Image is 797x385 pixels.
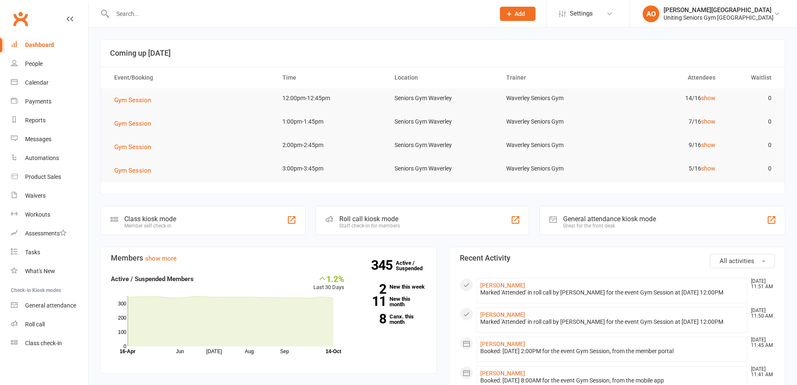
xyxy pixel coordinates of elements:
div: Tasks [25,249,40,256]
a: Waivers [11,186,88,205]
button: All activities [710,254,775,268]
td: 0 [723,112,779,132]
button: Gym Session [114,95,157,105]
strong: 345 [371,259,396,271]
td: 3:00pm-3:45pm [275,159,387,178]
a: Dashboard [11,36,88,54]
div: Waivers [25,192,46,199]
td: 0 [723,88,779,108]
td: Seniors Gym Waverley [387,112,499,132]
strong: 2 [357,283,386,295]
span: Settings [570,4,593,23]
a: [PERSON_NAME] [480,341,525,347]
a: [PERSON_NAME] [480,282,525,289]
a: [PERSON_NAME] [480,311,525,318]
td: 7/16 [611,112,723,132]
button: Gym Session [114,142,157,152]
a: Clubworx [10,8,31,29]
a: 345Active / Suspended [396,254,433,277]
th: Location [387,67,499,88]
a: Messages [11,130,88,149]
a: Payments [11,92,88,111]
td: 14/16 [611,88,723,108]
div: Assessments [25,230,67,237]
a: Tasks [11,243,88,262]
td: 0 [723,159,779,178]
div: Member self check-in [124,223,176,229]
div: Booked: [DATE] 8:00AM for the event Gym Session, from the mobile app [480,377,744,384]
a: Workouts [11,205,88,224]
a: What's New [11,262,88,281]
div: What's New [25,268,55,274]
a: Class kiosk mode [11,334,88,353]
input: Search... [110,8,489,20]
a: show [701,142,715,148]
div: General attendance kiosk mode [563,215,656,223]
div: Class check-in [25,340,62,346]
div: Reports [25,117,46,124]
div: Dashboard [25,41,54,48]
a: Product Sales [11,168,88,186]
h3: Members [111,254,426,262]
a: General attendance kiosk mode [11,296,88,315]
a: Calendar [11,73,88,92]
strong: Active / Suspended Members [111,275,194,283]
td: Seniors Gym Waverley [387,88,499,108]
th: Event/Booking [107,67,275,88]
span: All activities [720,257,754,265]
a: 2New this week [357,284,426,289]
div: Great for the front desk [563,223,656,229]
div: [PERSON_NAME][GEOGRAPHIC_DATA] [664,6,774,14]
td: 2:00pm-2:45pm [275,135,387,155]
time: [DATE] 11:51 AM [747,279,774,289]
div: AO [643,5,659,22]
div: Booked: [DATE] 2:00PM for the event Gym Session, from the member portal [480,348,744,355]
a: 11New this month [357,296,426,307]
a: Automations [11,149,88,168]
div: Last 30 Days [313,274,344,292]
strong: 11 [357,295,386,307]
div: 1.2% [313,274,344,283]
a: show more [145,255,177,262]
a: Reports [11,111,88,130]
td: Waverley Seniors Gym [499,88,611,108]
div: Roll call [25,321,45,328]
td: 12:00pm-12:45pm [275,88,387,108]
div: Staff check-in for members [339,223,400,229]
td: Waverley Seniors Gym [499,112,611,132]
a: [PERSON_NAME] [480,370,525,377]
time: [DATE] 11:50 AM [747,308,774,319]
a: Roll call [11,315,88,334]
h3: Coming up [DATE] [110,49,776,57]
a: People [11,54,88,73]
button: Add [500,7,536,21]
td: Waverley Seniors Gym [499,135,611,155]
span: Gym Session [114,120,151,127]
a: show [701,95,715,101]
span: Gym Session [114,167,151,174]
button: Gym Session [114,165,157,176]
th: Time [275,67,387,88]
a: 8Canx. this month [357,314,426,325]
div: People [25,60,43,67]
td: Waverley Seniors Gym [499,159,611,178]
th: Attendees [611,67,723,88]
div: Automations [25,155,59,161]
strong: 8 [357,313,386,325]
div: Roll call kiosk mode [339,215,400,223]
div: Messages [25,136,51,142]
span: Add [515,10,525,17]
td: 9/16 [611,135,723,155]
div: Class kiosk mode [124,215,176,223]
button: Gym Session [114,119,157,129]
div: General attendance [25,302,76,309]
h3: Recent Activity [460,254,775,262]
td: 5/16 [611,159,723,178]
span: Gym Session [114,96,151,104]
td: 1:00pm-1:45pm [275,112,387,132]
th: Waitlist [723,67,779,88]
td: Seniors Gym Waverley [387,159,499,178]
td: 0 [723,135,779,155]
a: show [701,118,715,125]
time: [DATE] 11:45 AM [747,337,774,348]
